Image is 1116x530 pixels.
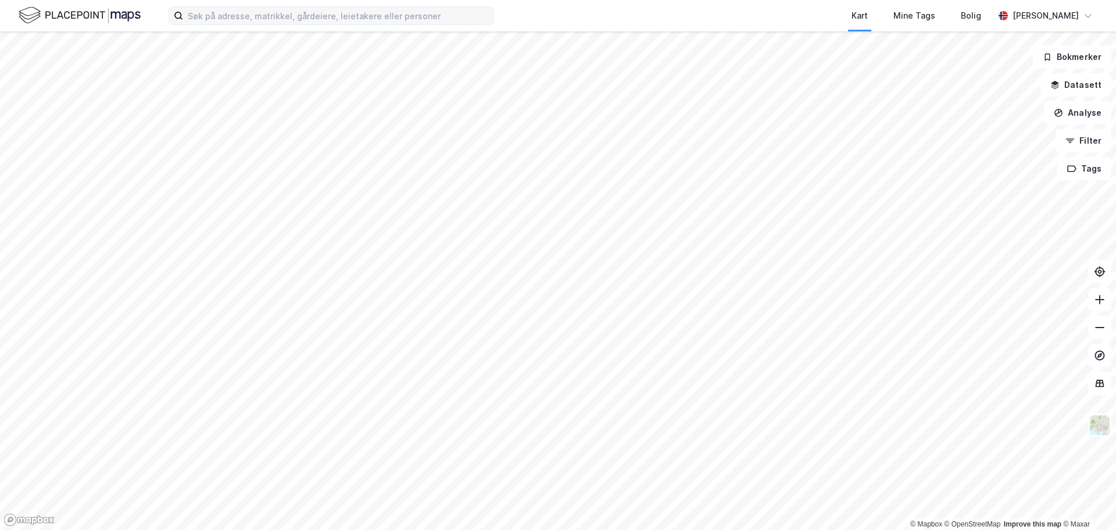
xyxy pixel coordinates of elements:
div: [PERSON_NAME] [1013,9,1079,23]
div: Bolig [961,9,981,23]
iframe: Chat Widget [1058,474,1116,530]
div: Mine Tags [893,9,935,23]
div: Kontrollprogram for chat [1058,474,1116,530]
div: Kart [852,9,868,23]
img: logo.f888ab2527a4732fd821a326f86c7f29.svg [19,5,141,26]
input: Søk på adresse, matrikkel, gårdeiere, leietakere eller personer [183,7,493,24]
